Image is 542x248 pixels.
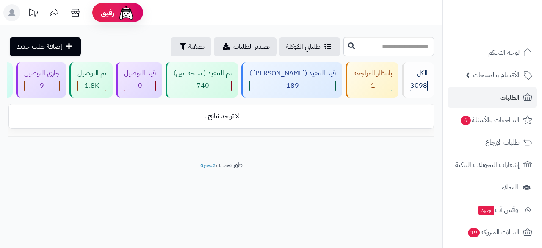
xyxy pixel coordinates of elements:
[448,110,537,130] a: المراجعات والأسئلة6
[10,37,81,56] a: إضافة طلب جديد
[188,42,205,52] span: تصفية
[473,69,520,81] span: الأقسام والمنتجات
[101,8,114,18] span: رفيق
[448,42,537,63] a: لوحة التحكم
[478,204,518,216] span: وآتس آب
[9,105,434,128] td: لا توجد نتائج !
[118,4,135,21] img: ai-face.png
[354,69,392,78] div: بانتظار المراجعة
[164,62,240,98] a: تم التنفيذ ( ساحة اتين) 740
[14,62,68,98] a: جاري التوصيل 9
[240,62,344,98] a: قيد التنفيذ ([PERSON_NAME] ) 189
[410,81,427,91] span: 3098
[124,81,155,91] div: 0
[354,81,392,91] div: 1
[200,160,216,170] a: متجرة
[488,47,520,59] span: لوحة التحكم
[448,200,537,220] a: وآتس آبجديد
[448,222,537,242] a: السلات المتروكة19
[233,42,270,52] span: تصدير الطلبات
[68,62,114,98] a: تم التوصيل 1.8K
[371,81,375,91] span: 1
[400,62,436,98] a: الكل3098
[40,81,44,91] span: 9
[77,69,106,78] div: تم التوصيل
[124,69,156,78] div: قيد التوصيل
[22,4,44,23] a: تحديثات المنصة
[279,37,340,56] a: طلباتي المُوكلة
[17,42,62,52] span: إضافة طلب جديد
[25,81,59,91] div: 9
[461,116,471,125] span: 6
[286,81,299,91] span: 189
[468,228,480,238] span: 19
[174,81,231,91] div: 740
[78,81,106,91] div: 1751
[448,155,537,175] a: إشعارات التحويلات البنكية
[24,69,60,78] div: جاري التوصيل
[485,137,520,148] span: طلبات الإرجاع
[344,62,400,98] a: بانتظار المراجعة 1
[484,20,534,37] img: logo-2.png
[138,81,142,91] span: 0
[171,37,211,56] button: تصفية
[448,87,537,108] a: الطلبات
[478,206,494,215] span: جديد
[448,177,537,198] a: العملاء
[455,159,520,171] span: إشعارات التحويلات البنكية
[460,114,520,126] span: المراجعات والأسئلة
[214,37,277,56] a: تصدير الطلبات
[250,81,335,91] div: 189
[467,226,520,238] span: السلات المتروكة
[448,132,537,153] a: طلبات الإرجاع
[286,42,321,52] span: طلباتي المُوكلة
[196,81,209,91] span: 740
[410,69,428,78] div: الكل
[174,69,232,78] div: تم التنفيذ ( ساحة اتين)
[114,62,164,98] a: قيد التوصيل 0
[500,92,520,103] span: الطلبات
[249,69,336,78] div: قيد التنفيذ ([PERSON_NAME] )
[502,181,518,193] span: العملاء
[85,81,99,91] span: 1.8K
